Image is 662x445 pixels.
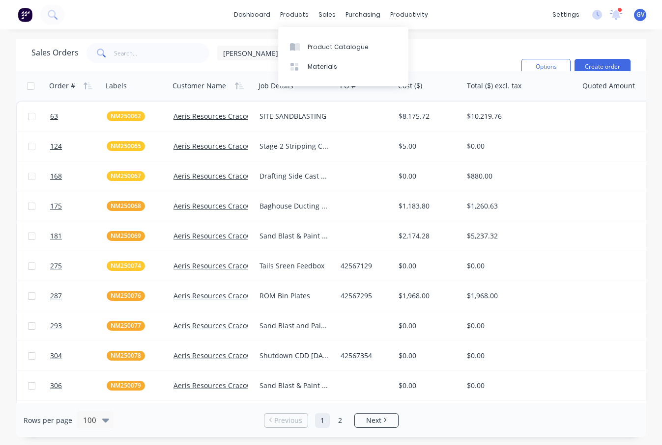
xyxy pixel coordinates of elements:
div: products [275,7,314,22]
div: $0.00 [467,381,569,391]
div: Quoted Amount [582,81,635,91]
div: $8,175.72 [399,111,456,121]
h1: Sales Orders [31,48,79,57]
button: NM250062 [107,111,145,121]
a: 175 [50,191,107,221]
a: Page 1 is your current page [315,413,330,428]
div: $5,237.32 [467,231,569,241]
a: Aeris Resources Cracow Operations [173,261,291,270]
div: $880.00 [467,171,569,181]
a: 63 [50,102,107,131]
a: Aeris Resources Cracow Operations [173,141,291,151]
span: 175 [50,201,62,211]
a: 168 [50,161,107,191]
div: $0.00 [399,171,456,181]
a: Aeris Resources Cracow Operations [173,321,291,330]
div: Tails Sreen Feedbox [259,261,329,271]
img: Factory [18,7,32,22]
div: Sand Blast & Paint Consumables [259,231,329,241]
div: Stage 2 Stripping Circuit Pipework - Fabrication [259,141,329,151]
div: Customer Name [173,81,226,91]
span: NM250065 [111,141,141,151]
button: NM250067 [107,171,145,181]
div: $0.00 [399,261,456,271]
span: 168 [50,171,62,181]
div: Product Catalogue [308,43,369,52]
div: Order # [49,81,75,91]
div: productivity [385,7,433,22]
div: $1,968.00 [399,291,456,301]
span: 287 [50,291,62,301]
a: 181 [50,221,107,251]
input: Search... [114,43,210,63]
span: Next [366,416,381,425]
span: 293 [50,321,62,331]
button: NM250065 [107,141,145,151]
div: Materials [308,62,337,71]
div: $0.00 [467,351,569,361]
button: Create order [575,59,631,75]
button: NM250076 [107,291,145,301]
div: $0.00 [399,381,456,391]
span: 275 [50,261,62,271]
div: $2,174.28 [399,231,456,241]
div: $0.00 [399,321,456,331]
div: $0.00 [467,141,569,151]
span: NM250069 [111,231,141,241]
div: settings [547,7,584,22]
a: dashboard [229,7,275,22]
a: Aeris Resources Cracow Operations [173,171,291,181]
a: Aeris Resources Cracow Operations [173,291,291,300]
span: NM250067 [111,171,141,181]
a: Previous page [264,416,308,425]
div: ROM Bin Plates [259,291,329,301]
a: 275 [50,251,107,281]
span: 306 [50,381,62,391]
span: NM250078 [111,351,141,361]
a: Page 2 [333,413,347,428]
div: Drafting Side Cast [PERSON_NAME] [259,171,329,181]
div: 42567295 [341,291,388,301]
div: sales [314,7,341,22]
div: Sand Blast & Paint [DATE] to [DATE] [259,381,329,391]
span: NM250068 [111,201,141,211]
a: Next page [355,416,398,425]
div: Total ($) excl. tax [467,81,521,91]
div: $0.00 [467,261,569,271]
div: $0.00 [467,321,569,331]
a: 287 [50,281,107,311]
div: SITE SANDBLASTING [259,111,329,121]
div: 42567354 [341,351,388,361]
div: $5.00 [399,141,456,151]
button: NM250078 [107,351,145,361]
div: $10,219.76 [467,111,569,121]
a: 293 [50,311,107,340]
span: 63 [50,111,58,121]
div: purchasing [341,7,385,22]
span: GV [636,10,644,19]
div: $0.00 [399,351,456,361]
div: Job Details [259,81,293,91]
button: NM250074 [107,261,145,271]
span: NM250062 [111,111,141,121]
button: NM250069 [107,231,145,241]
a: 307 [50,401,107,430]
a: Aeris Resources Cracow Operations [173,231,291,240]
a: 124 [50,131,107,161]
div: Labels [106,81,127,91]
a: Aeris Resources Cracow Operations [173,381,291,390]
span: Previous [274,416,302,425]
span: [PERSON_NAME] [223,48,278,58]
div: $1,968.00 [467,291,569,301]
div: Shutdown CDD [DATE] [259,351,329,361]
a: 306 [50,371,107,400]
a: 304 [50,341,107,370]
span: 124 [50,141,62,151]
div: 42567129 [341,261,388,271]
button: NM250079 [107,381,145,391]
span: NM250079 [111,381,141,391]
span: 181 [50,231,62,241]
button: NM250077 [107,321,145,331]
div: Cost ($) [398,81,422,91]
button: NM250068 [107,201,145,211]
